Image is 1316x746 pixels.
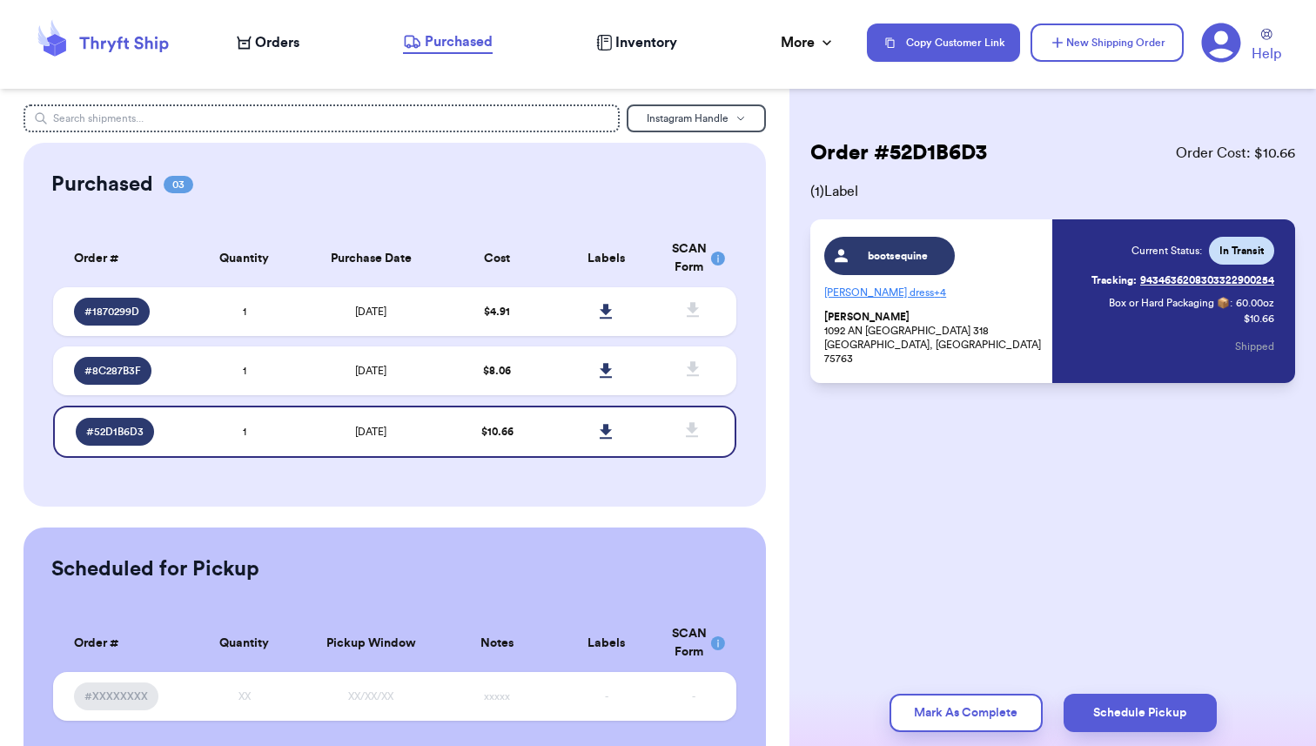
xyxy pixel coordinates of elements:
a: Inventory [596,32,677,53]
span: [DATE] [355,427,386,437]
th: Notes [443,615,553,672]
span: : [1230,296,1232,310]
span: # 52D1B6D3 [86,425,144,439]
th: Quantity [190,615,299,672]
span: 60.00 oz [1236,296,1274,310]
a: Orders [237,32,299,53]
span: + 4 [934,287,946,298]
div: SCAN Form [672,625,715,662]
th: Labels [552,615,661,672]
span: $ 10.66 [481,427,514,437]
th: Purchase Date [299,230,443,287]
th: Order # [53,615,190,672]
p: $ 10.66 [1244,312,1274,326]
span: # 1870299D [84,305,139,319]
a: Tracking:9434636208303322900254 [1091,266,1274,294]
span: #XXXXXXXX [84,689,148,703]
span: [DATE] [355,306,386,317]
p: [PERSON_NAME] dress [824,279,1042,306]
th: Order # [53,230,190,287]
div: More [781,32,836,53]
span: # 8C287B3F [84,364,141,378]
button: New Shipping Order [1031,24,1184,62]
h2: Order # 52D1B6D3 [810,139,987,167]
span: ( 1 ) Label [810,181,1295,202]
span: [PERSON_NAME] [824,311,910,324]
span: 1 [243,306,246,317]
span: - [692,691,695,702]
span: 1 [243,366,246,376]
span: Tracking: [1091,273,1137,287]
th: Labels [552,230,661,287]
h2: Purchased [51,171,153,198]
span: Instagram Handle [647,113,728,124]
span: Orders [255,32,299,53]
th: Pickup Window [299,615,443,672]
button: Shipped [1235,327,1274,366]
span: $ 4.91 [484,306,510,317]
span: bootsequine [856,249,939,263]
span: In Transit [1219,244,1264,258]
button: Copy Customer Link [867,24,1020,62]
input: Search shipments... [23,104,620,132]
a: Purchased [403,31,493,54]
span: Order Cost: $ 10.66 [1176,143,1295,164]
span: [DATE] [355,366,386,376]
th: Quantity [190,230,299,287]
p: 1092 AN [GEOGRAPHIC_DATA] 318 [GEOGRAPHIC_DATA], [GEOGRAPHIC_DATA] 75763 [824,310,1042,366]
span: XX [238,691,251,702]
h2: Scheduled for Pickup [51,555,259,583]
a: Help [1252,29,1281,64]
button: Instagram Handle [627,104,766,132]
div: SCAN Form [672,240,715,277]
span: xxxxx [484,691,510,702]
span: - [605,691,608,702]
button: Schedule Pickup [1064,694,1217,732]
span: Box or Hard Packaging 📦 [1109,298,1230,308]
span: XX/XX/XX [348,691,393,702]
span: Current Status: [1131,244,1202,258]
span: Help [1252,44,1281,64]
button: Mark As Complete [890,694,1043,732]
span: Purchased [425,31,493,52]
span: Inventory [615,32,677,53]
span: 1 [243,427,246,437]
span: $ 8.06 [483,366,511,376]
th: Cost [443,230,553,287]
span: 03 [164,176,193,193]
